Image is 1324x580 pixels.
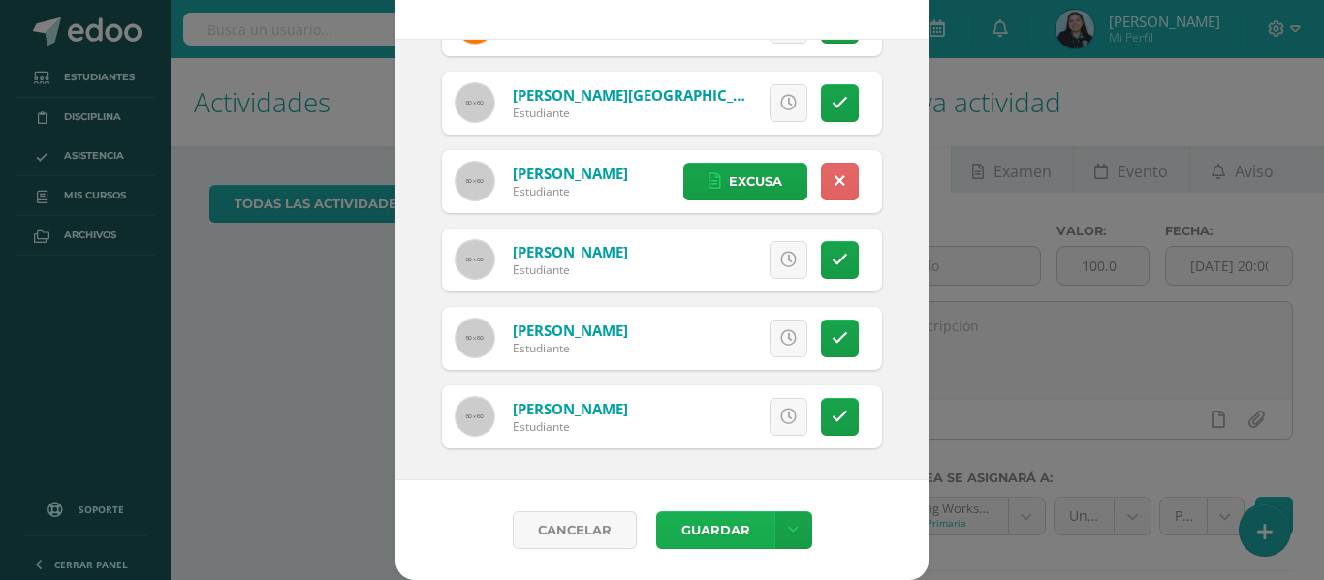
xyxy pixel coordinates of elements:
div: Estudiante [513,340,628,356]
img: 60x60 [456,240,494,279]
img: 60x60 [456,162,494,200]
div: Estudiante [513,418,628,435]
a: [PERSON_NAME][GEOGRAPHIC_DATA] [513,85,776,105]
a: [PERSON_NAME] [513,242,628,261]
a: [PERSON_NAME] [513,164,628,183]
a: [PERSON_NAME] [513,321,628,340]
img: 60x60 [456,319,494,357]
a: Excusa [683,163,807,200]
a: Cancelar [513,511,637,549]
button: Guardar [656,511,774,549]
img: 60x60 [456,397,494,436]
span: Excusa [729,164,782,199]
div: Estudiante [513,183,628,199]
a: [PERSON_NAME] [513,399,628,418]
img: 60x60 [456,83,494,122]
div: Estudiante [513,261,628,278]
div: Estudiante [513,105,745,121]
